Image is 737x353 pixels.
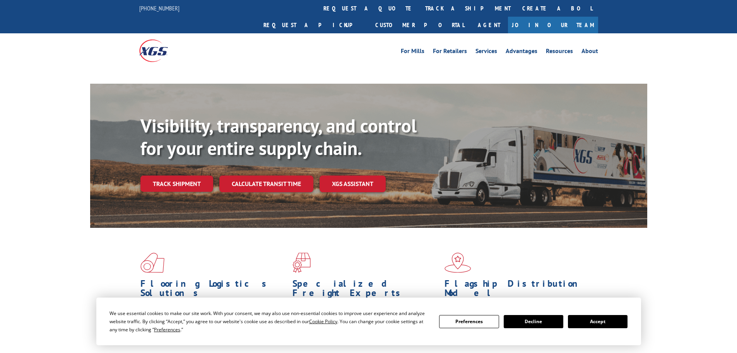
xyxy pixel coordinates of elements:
[401,48,424,57] a: For Mills
[154,326,180,333] span: Preferences
[258,17,369,33] a: Request a pickup
[470,17,508,33] a: Agent
[504,315,563,328] button: Decline
[139,4,180,12] a: [PHONE_NUMBER]
[140,279,287,301] h1: Flooring Logistics Solutions
[292,253,311,273] img: xgs-icon-focused-on-flooring-red
[508,17,598,33] a: Join Our Team
[96,298,641,345] div: Cookie Consent Prompt
[546,48,573,57] a: Resources
[439,315,499,328] button: Preferences
[320,176,386,192] a: XGS ASSISTANT
[506,48,537,57] a: Advantages
[581,48,598,57] a: About
[369,17,470,33] a: Customer Portal
[445,253,471,273] img: xgs-icon-flagship-distribution-model-red
[292,279,439,301] h1: Specialized Freight Experts
[475,48,497,57] a: Services
[445,279,591,301] h1: Flagship Distribution Model
[140,176,213,192] a: Track shipment
[140,114,417,160] b: Visibility, transparency, and control for your entire supply chain.
[109,309,430,334] div: We use essential cookies to make our site work. With your consent, we may also use non-essential ...
[140,253,164,273] img: xgs-icon-total-supply-chain-intelligence-red
[568,315,628,328] button: Accept
[219,176,313,192] a: Calculate transit time
[309,318,337,325] span: Cookie Policy
[433,48,467,57] a: For Retailers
